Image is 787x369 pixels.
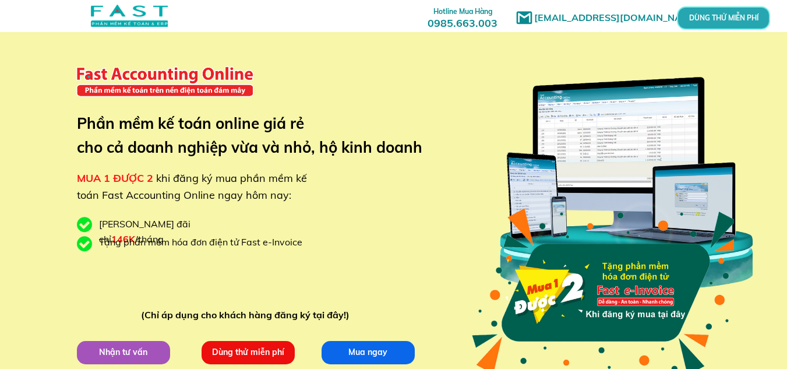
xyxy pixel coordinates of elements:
[321,340,415,364] p: Mua ngay
[433,7,492,16] span: Hotline Mua Hàng
[534,10,706,26] h1: [EMAIL_ADDRESS][DOMAIN_NAME]
[141,308,355,323] div: (Chỉ áp dụng cho khách hàng đăng ký tại đây!)
[77,171,307,202] span: khi đăng ký mua phần mềm kế toán Fast Accounting Online ngay hôm nay:
[111,233,135,245] span: 146K
[707,14,740,22] p: DÙNG THỬ MIỄN PHÍ
[201,340,295,364] p: Dùng thử miễn phí
[77,171,153,185] span: MUA 1 ĐƯỢC 2
[99,235,311,250] div: Tặng phần mềm hóa đơn điện tử Fast e-Invoice
[99,217,250,247] div: [PERSON_NAME] đãi chỉ /tháng
[76,340,171,364] p: Nhận tư vấn
[415,4,510,29] h3: 0985.663.003
[77,111,440,160] h3: Phần mềm kế toán online giá rẻ cho cả doanh nghiệp vừa và nhỏ, hộ kinh doanh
